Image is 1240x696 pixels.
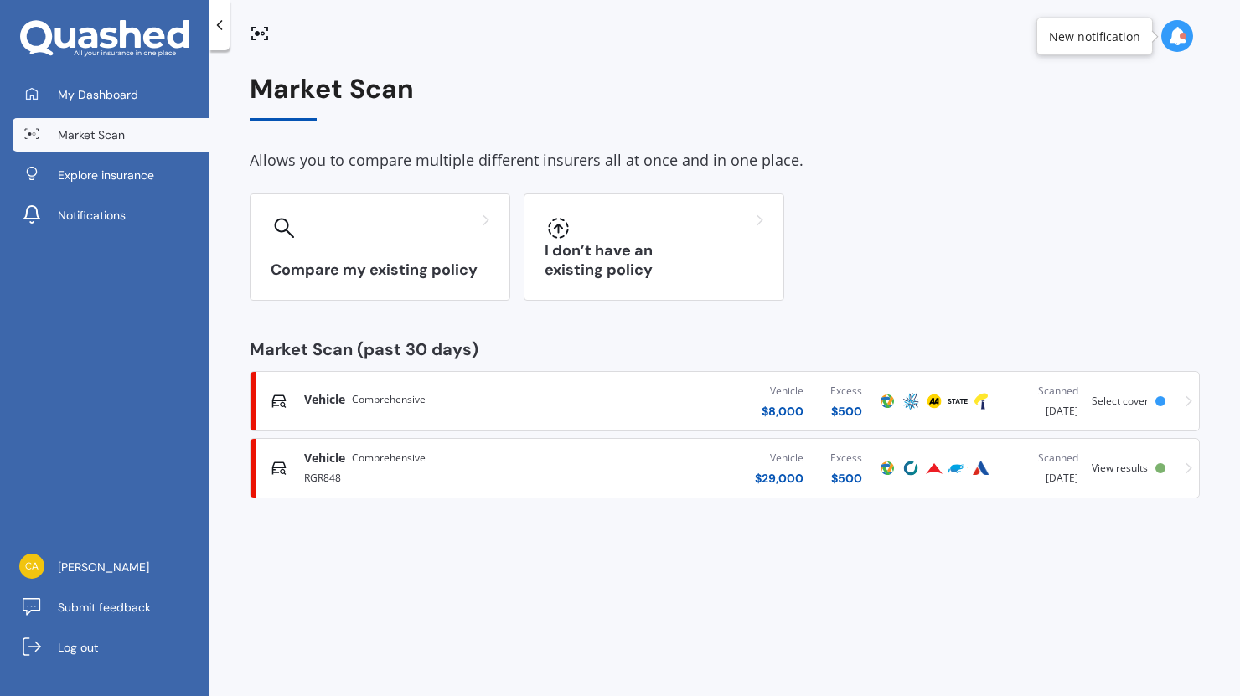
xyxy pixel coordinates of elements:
span: Market Scan [58,126,125,143]
span: My Dashboard [58,86,138,103]
div: $ 29,000 [755,470,803,487]
a: Notifications [13,198,209,232]
a: Log out [13,631,209,664]
span: View results [1092,461,1148,475]
img: d6656e3e2e4220d779f18b21e96e20e9 [19,554,44,579]
span: [PERSON_NAME] [58,559,149,575]
div: $ 500 [830,470,862,487]
img: Autosure [971,458,991,478]
div: Scanned [1006,450,1078,467]
div: Allows you to compare multiple different insurers all at once and in one place. [250,148,1200,173]
div: Scanned [1006,383,1078,400]
span: Log out [58,639,98,656]
img: Tower [971,391,991,411]
a: Submit feedback [13,590,209,624]
img: Provident [924,458,944,478]
a: Market Scan [13,118,209,152]
div: New notification [1049,28,1140,44]
img: AMP [901,391,921,411]
a: VehicleComprehensiveRGR848Vehicle$29,000Excess$500ProtectaCoveProvidentTrade Me InsuranceAutosure... [250,438,1200,498]
span: Comprehensive [352,450,426,467]
div: RGR848 [304,467,573,487]
div: Vehicle [755,450,803,467]
div: Vehicle [762,383,803,400]
a: Explore insurance [13,158,209,192]
div: $ 500 [830,403,862,420]
img: Cove [901,458,921,478]
a: [PERSON_NAME] [13,550,209,584]
span: Submit feedback [58,599,151,616]
div: Market Scan [250,74,1200,121]
div: $ 8,000 [762,403,803,420]
span: Notifications [58,207,126,224]
div: Excess [830,450,862,467]
span: Explore insurance [58,167,154,183]
span: Select cover [1092,394,1149,408]
span: Comprehensive [352,391,426,408]
img: Protecta [877,458,897,478]
img: Protecta [877,391,897,411]
img: Trade Me Insurance [948,458,968,478]
span: Vehicle [304,450,345,467]
img: State [948,391,968,411]
div: [DATE] [1006,383,1078,420]
div: Excess [830,383,862,400]
a: VehicleComprehensiveVehicle$8,000Excess$500ProtectaAMPAAStateTowerScanned[DATE]Select cover [250,371,1200,431]
h3: Compare my existing policy [271,260,489,280]
a: My Dashboard [13,78,209,111]
div: [DATE] [1006,450,1078,487]
img: AA [924,391,944,411]
div: Market Scan (past 30 days) [250,341,1200,358]
h3: I don’t have an existing policy [545,241,763,280]
span: Vehicle [304,391,345,408]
